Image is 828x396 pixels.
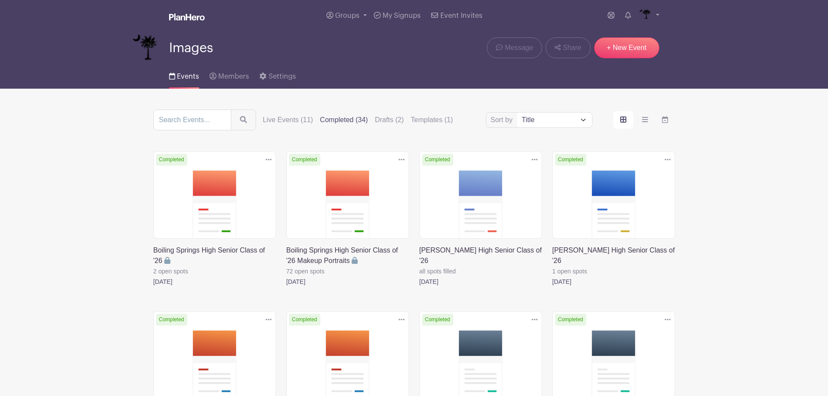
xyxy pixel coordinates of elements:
[505,43,533,53] span: Message
[259,61,296,89] a: Settings
[375,115,404,125] label: Drafts (2)
[487,37,542,58] a: Message
[320,115,368,125] label: Completed (34)
[169,41,213,55] span: Images
[177,73,199,80] span: Events
[440,12,482,19] span: Event Invites
[638,9,652,23] img: IMAGES%20logo%20transparenT%20PNG%20s.png
[263,115,313,125] label: Live Events (11)
[209,61,249,89] a: Members
[613,111,675,129] div: order and view
[153,110,231,130] input: Search Events...
[169,61,199,89] a: Events
[545,37,590,58] a: Share
[263,115,453,125] div: filters
[269,73,296,80] span: Settings
[335,12,359,19] span: Groups
[594,37,659,58] a: + New Event
[169,13,205,20] img: logo_white-6c42ec7e38ccf1d336a20a19083b03d10ae64f83f12c07503d8b9e83406b4c7d.svg
[382,12,421,19] span: My Signups
[563,43,582,53] span: Share
[491,115,515,125] label: Sort by
[218,73,249,80] span: Members
[133,35,159,61] img: IMAGES%20logo%20transparenT%20PNG%20s.png
[411,115,453,125] label: Templates (1)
